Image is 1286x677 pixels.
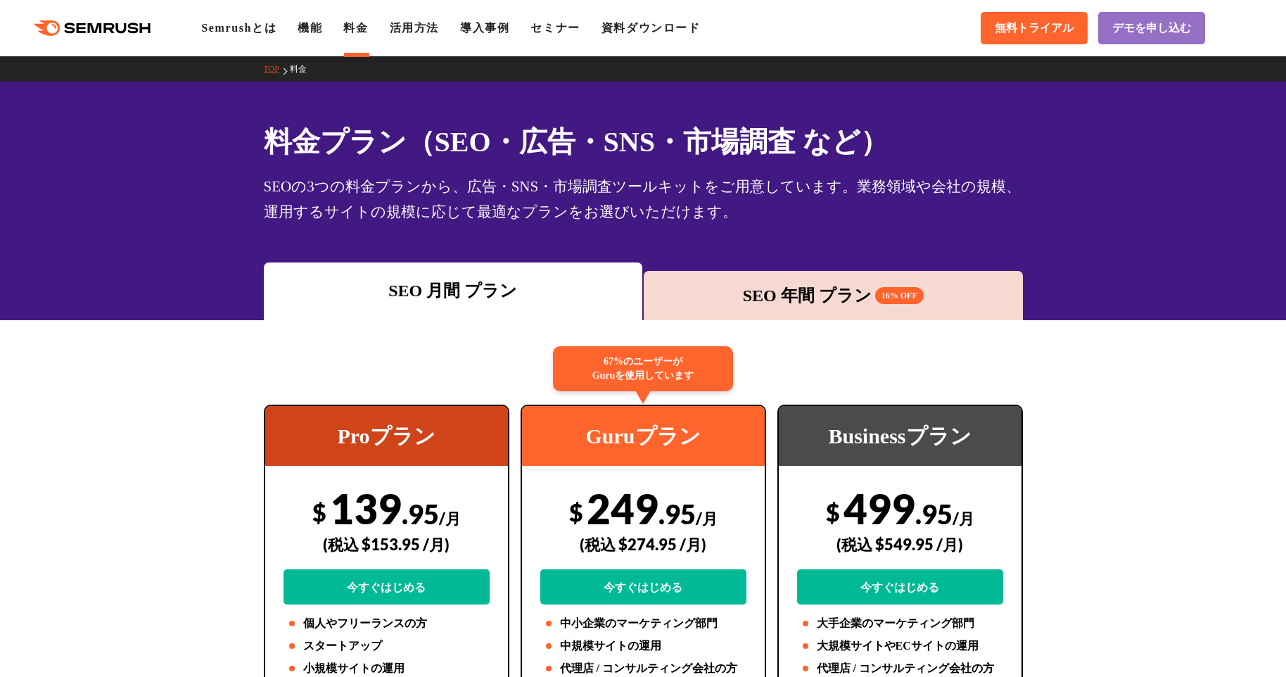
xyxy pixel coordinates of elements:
[826,498,840,526] span: $
[265,406,508,466] div: Proプラン
[981,12,1088,44] a: 無料トライアル
[1098,12,1205,44] a: デモを申し込む
[284,569,490,605] a: 今すぐはじめる
[522,406,765,466] div: Guruプラン
[797,569,1003,605] a: 今すぐはじめる
[284,660,490,677] li: 小規模サイトの運用
[540,638,746,654] li: 中規模サイトの運用
[995,21,1074,36] span: 無料トライアル
[284,638,490,654] li: スタートアップ
[651,283,1016,308] div: SEO 年間 プラン
[797,638,1003,654] li: 大規模サイトやECサイトの運用
[264,64,290,74] a: TOP
[284,519,490,569] div: (税込 $153.95 /月)
[460,22,509,34] a: 導入事例
[915,498,953,530] span: .95
[530,22,580,34] a: セミナー
[264,174,1023,224] div: SEOの3つの料金プランから、広告・SNS・市場調査ツールキットをご用意しています。業務領域や会社の規模、運用するサイトの規模に応じて最適なプランをお選びいただけます。
[540,615,746,632] li: 中小企業のマーケティング部門
[779,406,1021,466] div: Businessプラン
[953,509,974,528] span: /月
[797,519,1003,569] div: (税込 $549.95 /月)
[201,22,276,34] a: Semrushとは
[569,498,583,526] span: $
[540,483,746,605] div: 249
[540,519,746,569] div: (税込 $274.95 /月)
[601,22,701,34] a: 資料ダウンロード
[402,498,439,530] span: .95
[875,287,924,304] span: 16% OFF
[797,483,1003,605] div: 499
[797,660,1003,677] li: 代理店 / コンサルティング会社の方
[658,498,696,530] span: .95
[1112,21,1191,36] span: デモを申し込む
[540,660,746,677] li: 代理店 / コンサルティング会社の方
[284,615,490,632] li: 個人やフリーランスの方
[312,498,326,526] span: $
[390,22,439,34] a: 活用方法
[439,509,461,528] span: /月
[264,121,1023,163] h1: 料金プラン（SEO・広告・SNS・市場調査 など）
[290,64,317,74] a: 料金
[298,22,322,34] a: 機能
[797,615,1003,632] li: 大手企業のマーケティング部門
[271,278,636,303] div: SEO 月間 プラン
[540,569,746,605] a: 今すぐはじめる
[553,346,733,391] div: 67%のユーザーが Guruを使用しています
[696,509,718,528] span: /月
[284,483,490,605] div: 139
[343,22,368,34] a: 料金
